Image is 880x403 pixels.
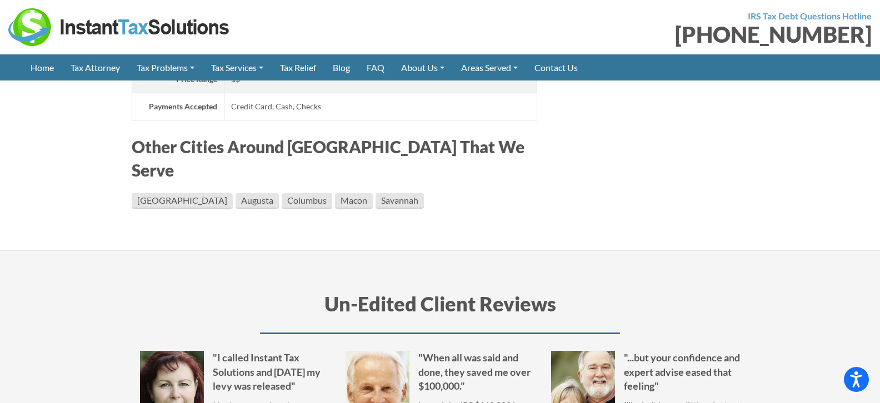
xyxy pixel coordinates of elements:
a: Augusta [236,193,279,209]
h5: "...but your confidence and expert advise eased that feeling" [551,351,740,393]
a: Tax Services [203,54,272,80]
a: Columbus [282,193,332,209]
a: [GEOGRAPHIC_DATA] [132,193,233,209]
a: Home [22,54,62,80]
h3: Other Cities Around [GEOGRAPHIC_DATA] That We Serve [132,135,537,182]
a: About Us [393,54,453,80]
a: FAQ [358,54,393,80]
a: Tax Problems [128,54,203,80]
a: Blog [324,54,358,80]
a: Tax Attorney [62,54,128,80]
strong: IRS Tax Debt Questions Hotline [748,11,872,21]
a: Instant Tax Solutions Logo [8,21,231,31]
h5: "I called Instant Tax Solutions and [DATE] my levy was released" [140,351,329,393]
a: Tax Relief [272,54,324,80]
th: Payments Accepted [132,93,224,120]
span: Credit Card, Cash, Checks [231,102,321,111]
a: Savannah [376,193,424,209]
a: Contact Us [526,54,586,80]
a: Areas Served [453,54,526,80]
a: Macon [335,193,373,209]
h3: Un-Edited Client Reviews [140,290,740,334]
div: [PHONE_NUMBER] [448,23,872,46]
img: Instant Tax Solutions Logo [8,8,231,46]
h5: "When all was said and done, they saved me over $100,000." [346,351,534,393]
